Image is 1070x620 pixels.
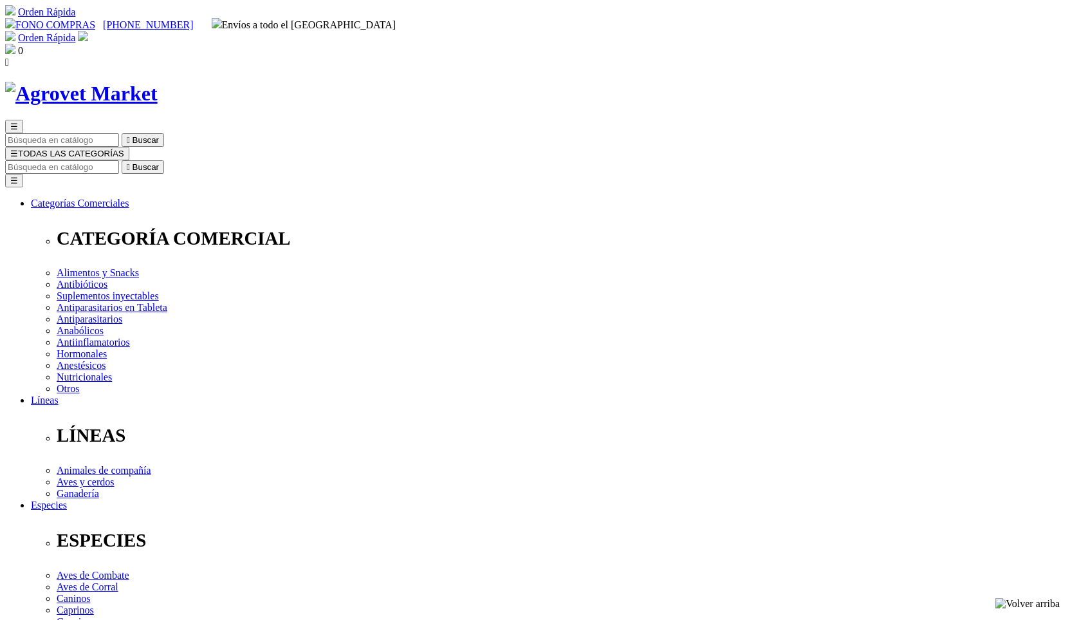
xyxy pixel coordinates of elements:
button: ☰ [5,174,23,187]
span: Buscar [133,162,159,172]
a: Hormonales [57,348,107,359]
img: delivery-truck.svg [212,18,222,28]
a: Anabólicos [57,325,104,336]
a: FONO COMPRAS [5,19,95,30]
a: Suplementos inyectables [57,290,159,301]
a: Categorías Comerciales [31,198,129,209]
a: Ganadería [57,488,99,499]
a: Aves de Corral [57,581,118,592]
a: Acceda a su cuenta de cliente [78,32,88,43]
a: Antibióticos [57,279,107,290]
span: 0 [18,45,23,56]
a: Líneas [31,395,59,406]
i:  [127,135,130,145]
button: ☰ [5,120,23,133]
p: LÍNEAS [57,425,1065,446]
a: Aves y cerdos [57,476,114,487]
a: Antiinflamatorios [57,337,130,348]
a: Antiparasitarios en Tableta [57,302,167,313]
a: Orden Rápida [18,32,75,43]
a: Animales de compañía [57,465,151,476]
a: Caprinos [57,605,94,615]
p: CATEGORÍA COMERCIAL [57,228,1065,249]
input: Buscar [5,133,119,147]
a: [PHONE_NUMBER] [103,19,193,30]
span: ☰ [10,122,18,131]
button: ☰TODAS LAS CATEGORÍAS [5,147,129,160]
a: Alimentos y Snacks [57,267,139,278]
span: Envíos a todo el [GEOGRAPHIC_DATA] [212,19,396,30]
a: Caninos [57,593,90,604]
p: ESPECIES [57,530,1065,551]
a: Otros [57,383,80,394]
span: Buscar [133,135,159,145]
img: user.svg [78,31,88,41]
img: Volver arriba [995,598,1060,610]
img: phone.svg [5,18,15,28]
span: ☰ [10,149,18,158]
a: Especies [31,500,67,511]
a: Orden Rápida [18,6,75,17]
a: Anestésicos [57,360,106,371]
i:  [5,57,9,68]
img: shopping-cart.svg [5,31,15,41]
button:  Buscar [122,133,164,147]
img: shopping-bag.svg [5,44,15,54]
button:  Buscar [122,160,164,174]
input: Buscar [5,160,119,174]
img: Agrovet Market [5,82,158,106]
a: Nutricionales [57,371,112,382]
a: Antiparasitarios [57,314,122,324]
i:  [127,162,130,172]
img: shopping-cart.svg [5,5,15,15]
a: Aves de Combate [57,570,129,581]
